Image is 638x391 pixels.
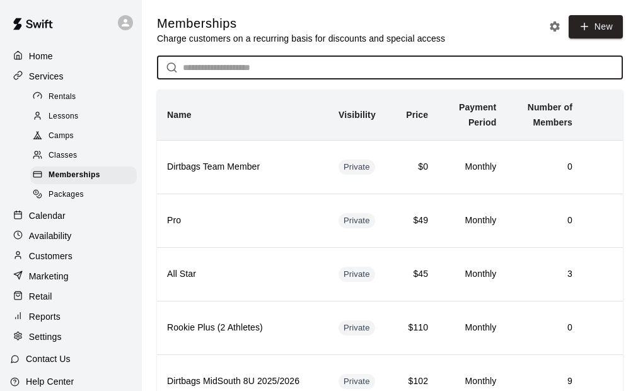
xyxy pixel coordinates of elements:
p: Reports [29,310,61,323]
span: Packages [49,189,84,201]
h6: $110 [396,321,428,335]
p: Settings [29,330,62,343]
span: Private [339,376,375,388]
p: Availability [29,230,72,242]
div: Memberships [30,166,137,184]
span: Rentals [49,91,76,103]
span: Private [339,322,375,334]
span: Classes [49,149,77,162]
h6: $45 [396,267,428,281]
p: Home [29,50,53,62]
span: Camps [49,130,74,143]
div: This membership is hidden from the memberships page [339,160,375,175]
span: Private [339,269,375,281]
a: Camps [30,127,142,146]
span: Private [339,215,375,227]
a: Rentals [30,87,142,107]
p: Marketing [29,270,69,283]
a: Lessons [30,107,142,126]
span: Memberships [49,169,100,182]
div: This membership is hidden from the memberships page [339,320,375,336]
a: Memberships [30,166,142,185]
b: Number of Members [528,102,572,127]
div: Lessons [30,108,137,125]
span: Lessons [49,110,79,123]
p: Retail [29,290,52,303]
a: Home [10,47,132,66]
p: Services [29,70,64,83]
h5: Memberships [157,15,445,32]
p: Charge customers on a recurring basis for discounts and special access [157,32,445,45]
a: Packages [30,185,142,205]
p: Contact Us [26,353,71,365]
h6: All Star [167,267,318,281]
h6: 9 [516,375,572,388]
h6: Rookie Plus (2 Athletes) [167,321,318,335]
button: Memberships settings [545,17,564,36]
h6: $102 [396,375,428,388]
b: Name [167,110,192,120]
a: Calendar [10,206,132,225]
h6: $49 [396,214,428,228]
h6: 0 [516,321,572,335]
h6: $0 [396,160,428,174]
h6: Monthly [448,375,496,388]
h6: 0 [516,160,572,174]
h6: Dirtbags Team Member [167,160,318,174]
p: Help Center [26,375,74,388]
a: Settings [10,327,132,346]
div: Classes [30,147,137,165]
h6: Monthly [448,321,496,335]
div: Packages [30,186,137,204]
h6: Monthly [448,160,496,174]
a: Customers [10,247,132,266]
p: Customers [29,250,72,262]
a: Marketing [10,267,132,286]
div: Rentals [30,88,137,106]
p: Calendar [29,209,66,222]
a: New [569,15,623,38]
b: Price [406,110,428,120]
h6: Monthly [448,214,496,228]
div: This membership is hidden from the memberships page [339,213,375,228]
a: Reports [10,307,132,326]
div: Camps [30,127,137,145]
a: Classes [30,146,142,166]
div: This membership is hidden from the memberships page [339,374,375,389]
div: This membership is hidden from the memberships page [339,267,375,282]
h6: Pro [167,214,318,228]
span: Private [339,161,375,173]
b: Payment Period [459,102,496,127]
h6: Monthly [448,267,496,281]
h6: 3 [516,267,572,281]
b: Visibility [339,110,376,120]
a: Availability [10,226,132,245]
h6: Dirtbags MidSouth 8U 2025/2026 [167,375,318,388]
a: Services [10,67,132,86]
h6: 0 [516,214,572,228]
a: Retail [10,287,132,306]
